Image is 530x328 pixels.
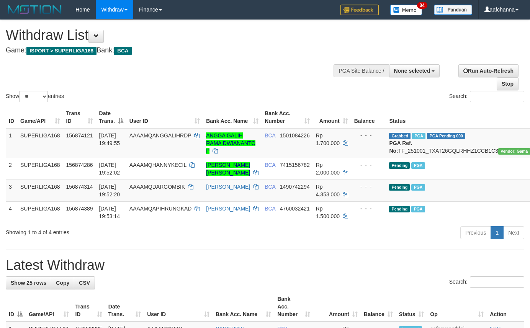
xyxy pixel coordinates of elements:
[6,28,346,43] h1: Withdraw List
[99,184,120,197] span: [DATE] 19:52:20
[411,184,425,191] span: Marked by aafsoycanthlai
[99,206,120,219] span: [DATE] 19:53:14
[389,133,411,139] span: Grabbed
[129,162,186,168] span: AAAAMQHANNYKECIL
[316,184,340,197] span: Rp 4.353.000
[26,47,97,55] span: ISPORT > SUPERLIGA168
[6,91,64,102] label: Show entries
[17,180,63,201] td: SUPERLIGA168
[470,276,524,288] input: Search:
[313,292,361,321] th: Amount: activate to sort column ascending
[354,183,383,191] div: - - -
[203,106,262,128] th: Bank Acc. Name: activate to sort column ascending
[6,201,17,223] td: 4
[280,184,310,190] span: Copy 1490742294 to clipboard
[280,162,310,168] span: Copy 7415156782 to clipboard
[316,162,340,176] span: Rp 2.000.000
[417,2,427,9] span: 34
[129,132,191,139] span: AAAAMQANGGALIHRDP
[394,68,430,74] span: None selected
[66,184,93,190] span: 156874314
[354,161,383,169] div: - - -
[274,292,313,321] th: Bank Acc. Number: activate to sort column ascending
[449,276,524,288] label: Search:
[316,206,340,219] span: Rp 1.500.000
[354,205,383,212] div: - - -
[17,128,63,158] td: SUPERLIGA168
[361,292,396,321] th: Balance: activate to sort column ascending
[129,206,192,212] span: AAAAMQAPIHRUNGKAD
[17,201,63,223] td: SUPERLIGA168
[6,128,17,158] td: 1
[412,133,425,139] span: Marked by aafsoycanthlai
[99,132,120,146] span: [DATE] 19:49:55
[280,206,310,212] span: Copy 4760032421 to clipboard
[6,4,64,15] img: MOTION_logo.png
[491,226,504,239] a: 1
[6,258,524,273] h1: Latest Withdraw
[105,292,144,321] th: Date Trans.: activate to sort column ascending
[51,276,74,289] a: Copy
[79,280,90,286] span: CSV
[129,184,185,190] span: AAAAMQDARGOMBIK
[6,106,17,128] th: ID
[389,184,410,191] span: Pending
[6,292,26,321] th: ID: activate to sort column descending
[6,47,346,54] h4: Game: Bank:
[206,206,250,212] a: [PERSON_NAME]
[458,64,519,77] a: Run Auto-Refresh
[449,91,524,102] label: Search:
[6,276,51,289] a: Show 25 rows
[427,133,465,139] span: PGA Pending
[434,5,472,15] img: panduan.png
[411,206,425,212] span: Marked by aafsoycanthlai
[389,140,412,154] b: PGA Ref. No:
[460,226,491,239] a: Previous
[17,158,63,180] td: SUPERLIGA168
[265,184,275,190] span: BCA
[99,162,120,176] span: [DATE] 19:52:02
[503,226,524,239] a: Next
[206,132,255,154] a: ANGGA GALIH RAMA DWIANANTO P
[56,280,69,286] span: Copy
[206,162,250,176] a: [PERSON_NAME] [PERSON_NAME]
[411,162,425,169] span: Marked by aafsoycanthlai
[389,64,440,77] button: None selected
[6,158,17,180] td: 2
[265,132,275,139] span: BCA
[213,292,274,321] th: Bank Acc. Name: activate to sort column ascending
[206,184,250,190] a: [PERSON_NAME]
[354,132,383,139] div: - - -
[17,106,63,128] th: Game/API: activate to sort column ascending
[313,106,351,128] th: Amount: activate to sort column ascending
[6,180,17,201] td: 3
[340,5,379,15] img: Feedback.jpg
[351,106,386,128] th: Balance
[19,91,48,102] select: Showentries
[6,225,215,236] div: Showing 1 to 4 of 4 entries
[389,162,410,169] span: Pending
[427,292,487,321] th: Op: activate to sort column ascending
[280,132,310,139] span: Copy 1501084226 to clipboard
[11,280,46,286] span: Show 25 rows
[72,292,105,321] th: Trans ID: activate to sort column ascending
[497,77,519,90] a: Stop
[316,132,340,146] span: Rp 1.700.000
[334,64,389,77] div: PGA Site Balance /
[114,47,131,55] span: BCA
[487,292,524,321] th: Action
[66,206,93,212] span: 156874389
[126,106,203,128] th: User ID: activate to sort column ascending
[390,5,422,15] img: Button%20Memo.svg
[63,106,96,128] th: Trans ID: activate to sort column ascending
[265,162,275,168] span: BCA
[26,292,72,321] th: Game/API: activate to sort column ascending
[144,292,213,321] th: User ID: activate to sort column ascending
[262,106,313,128] th: Bank Acc. Number: activate to sort column ascending
[66,162,93,168] span: 156874286
[66,132,93,139] span: 156874121
[470,91,524,102] input: Search:
[74,276,95,289] a: CSV
[96,106,126,128] th: Date Trans.: activate to sort column descending
[265,206,275,212] span: BCA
